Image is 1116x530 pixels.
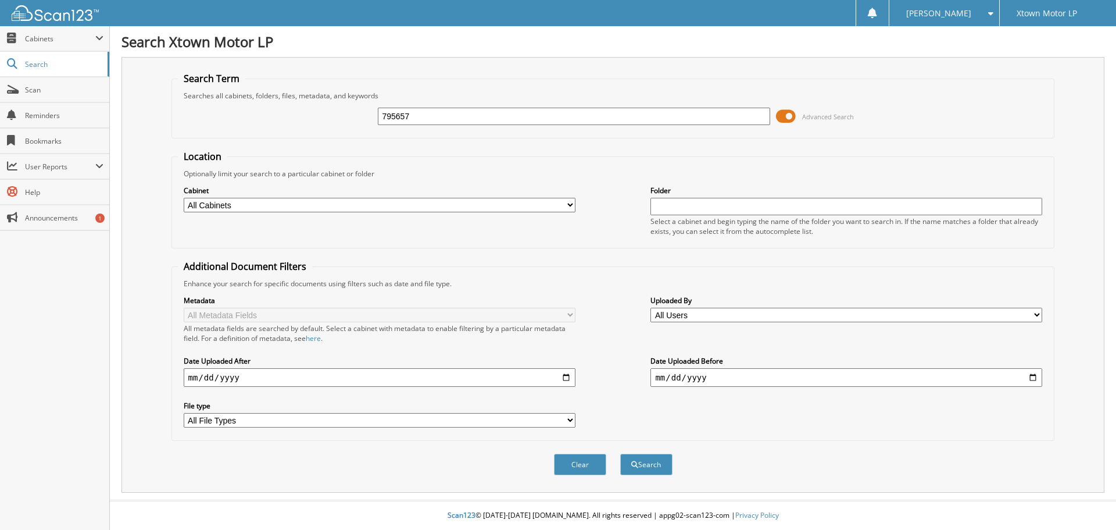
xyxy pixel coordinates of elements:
[184,323,575,343] div: All metadata fields are searched by default. Select a cabinet with metadata to enable filtering b...
[95,214,105,223] div: 1
[650,368,1042,387] input: end
[25,213,103,223] span: Announcements
[650,296,1042,305] label: Uploaded By
[178,91,1049,101] div: Searches all cabinets, folders, files, metadata, and keywords
[178,150,227,163] legend: Location
[1058,474,1116,530] iframe: Chat Widget
[178,169,1049,179] div: Optionally limit your search to a particular cabinet or folder
[735,510,779,520] a: Privacy Policy
[184,401,575,411] label: File type
[650,216,1042,236] div: Select a cabinet and begin typing the name of the folder you want to search in. If the name match...
[110,501,1116,530] div: © [DATE]-[DATE] [DOMAIN_NAME]. All rights reserved | appg02-scan123-com |
[650,186,1042,195] label: Folder
[1017,10,1077,17] span: Xtown Motor LP
[184,368,575,387] input: start
[306,333,321,343] a: here
[650,356,1042,366] label: Date Uploaded Before
[25,85,103,95] span: Scan
[25,136,103,146] span: Bookmarks
[184,356,575,366] label: Date Uploaded After
[25,34,95,44] span: Cabinets
[121,32,1104,51] h1: Search Xtown Motor LP
[25,187,103,197] span: Help
[178,260,312,273] legend: Additional Document Filters
[25,59,102,69] span: Search
[620,454,673,475] button: Search
[25,162,95,172] span: User Reports
[184,296,575,305] label: Metadata
[184,186,575,195] label: Cabinet
[178,72,245,85] legend: Search Term
[25,111,103,120] span: Reminders
[12,5,99,21] img: scan123-logo-white.svg
[802,112,854,121] span: Advanced Search
[906,10,971,17] span: [PERSON_NAME]
[554,454,606,475] button: Clear
[448,510,475,520] span: Scan123
[178,279,1049,289] div: Enhance your search for specific documents using filters such as date and file type.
